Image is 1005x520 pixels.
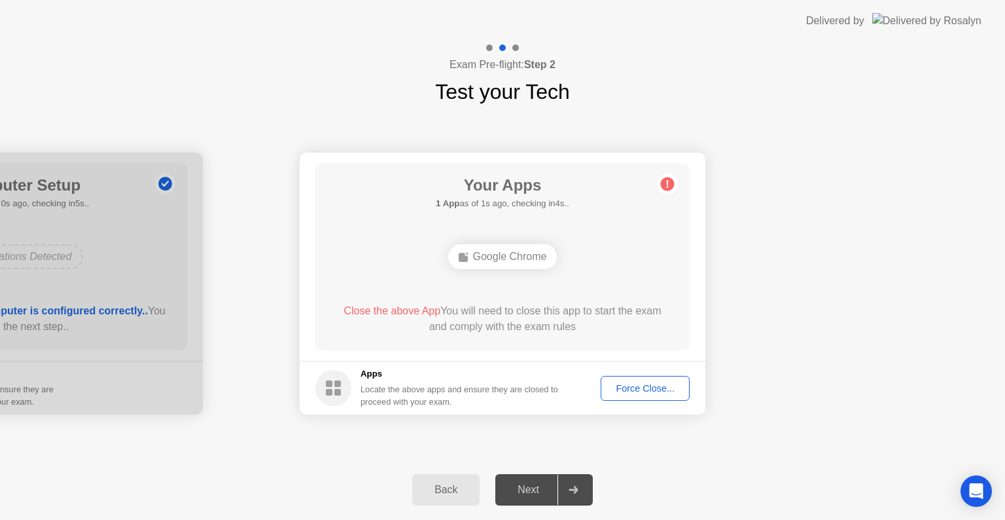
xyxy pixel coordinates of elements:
div: Open Intercom Messenger [961,475,992,507]
div: You will need to close this app to start the exam and comply with the exam rules [334,303,671,335]
span: Close the above App [344,305,440,316]
button: Next [495,474,593,506]
b: Step 2 [524,59,555,70]
button: Back [412,474,480,506]
b: 1 App [436,198,459,208]
div: Force Close... [605,383,685,394]
div: Google Chrome [448,244,557,269]
img: Delivered by Rosalyn [872,13,981,28]
div: Back [416,484,476,496]
div: Locate the above apps and ensure they are closed to proceed with your exam. [361,383,559,408]
h4: Exam Pre-flight: [450,57,555,73]
div: Next [499,484,557,496]
h1: Your Apps [436,174,569,197]
h5: Apps [361,367,559,381]
h1: Test your Tech [435,76,570,107]
h5: as of 1s ago, checking in4s.. [436,197,569,210]
div: Delivered by [806,13,864,29]
button: Force Close... [601,376,690,401]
